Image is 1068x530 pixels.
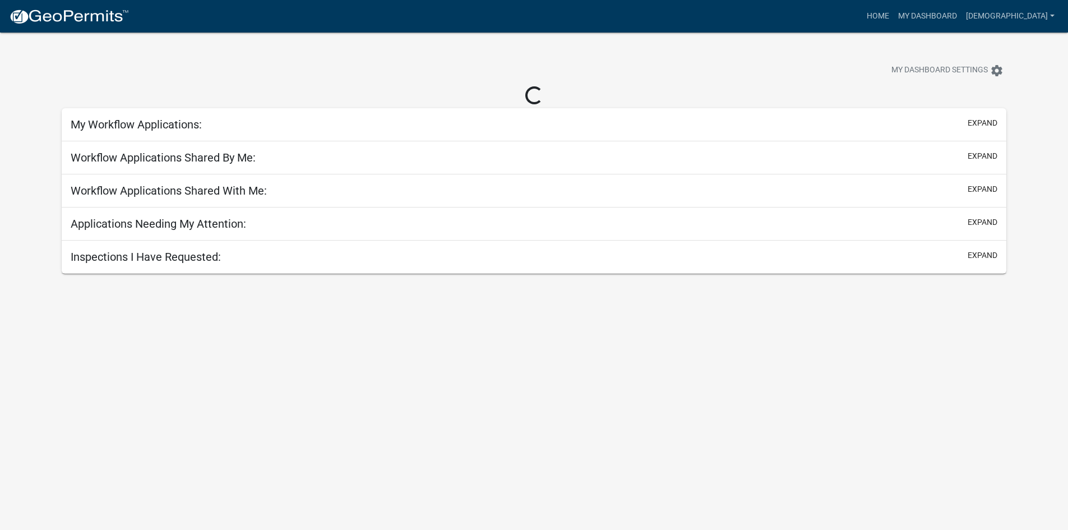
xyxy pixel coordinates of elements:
button: expand [968,117,997,129]
a: [DEMOGRAPHIC_DATA] [961,6,1059,27]
h5: Inspections I Have Requested: [71,250,221,264]
button: expand [968,216,997,228]
i: settings [990,64,1004,77]
h5: Applications Needing My Attention: [71,217,246,231]
a: My Dashboard [894,6,961,27]
button: My Dashboard Settingssettings [882,59,1012,81]
button: expand [968,183,997,195]
h5: Workflow Applications Shared By Me: [71,151,256,164]
a: Home [862,6,894,27]
span: My Dashboard Settings [891,64,988,77]
h5: My Workflow Applications: [71,118,202,131]
button: expand [968,150,997,162]
button: expand [968,250,997,261]
h5: Workflow Applications Shared With Me: [71,184,267,197]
